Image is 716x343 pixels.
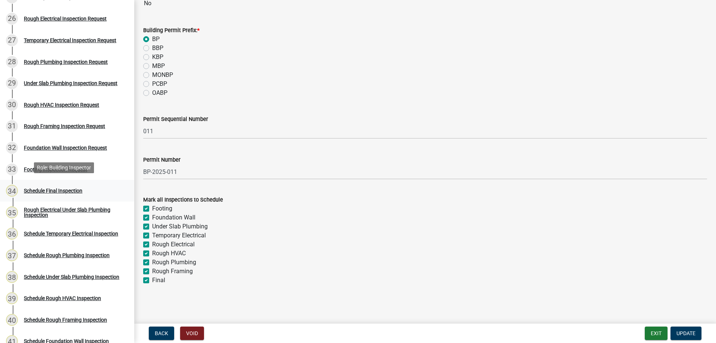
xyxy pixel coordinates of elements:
[152,62,165,71] label: MBP
[671,327,701,340] button: Update
[149,327,174,340] button: Back
[143,158,180,163] label: Permit Number
[152,213,195,222] label: Foundation Wall
[6,120,18,132] div: 31
[152,79,167,88] label: PCBP
[152,35,160,44] label: BP
[6,142,18,154] div: 32
[152,240,195,249] label: Rough Electrical
[24,59,108,65] div: Rough Plumbing Inspection Request
[152,222,208,231] label: Under Slab Plumbing
[24,188,82,193] div: Schedule Final Inspection
[24,317,107,322] div: Schedule Rough Framing Inspection
[180,327,204,340] button: Void
[645,327,668,340] button: Exit
[24,38,116,43] div: Temporary Electrical Inspection Request
[152,258,196,267] label: Rough Plumbing
[6,163,18,175] div: 33
[6,99,18,111] div: 30
[155,330,168,336] span: Back
[24,274,119,280] div: Schedule Under Slab Plumbing Inspection
[676,330,695,336] span: Update
[24,253,110,258] div: Schedule Rough Plumbing Inspection
[152,204,172,213] label: Footing
[152,231,206,240] label: Temporary Electrical
[6,56,18,68] div: 28
[143,117,208,122] label: Permit Sequential Number
[24,145,107,150] div: Foundation Wall Inspection Request
[152,249,186,258] label: Rough HVAC
[6,13,18,25] div: 26
[6,292,18,304] div: 39
[6,185,18,197] div: 34
[152,88,167,97] label: OABP
[152,276,165,285] label: Final
[152,267,193,276] label: Rough Framing
[24,167,87,172] div: Footing Inspection Request
[24,296,101,301] div: Schedule Rough HVAC Inspection
[24,81,117,86] div: Under Slab Plumbing Inspection Request
[6,314,18,326] div: 40
[6,249,18,261] div: 37
[143,197,223,203] label: Mark all Inspections to Schedule
[34,162,94,173] div: Role: Building Inspector
[6,228,18,240] div: 36
[152,44,163,53] label: BBP
[24,124,105,129] div: Rough Framing Inspection Request
[6,34,18,46] div: 27
[6,206,18,218] div: 35
[24,231,118,236] div: Schedule Temporary Electrical Inspection
[152,71,173,79] label: MONBP
[152,53,163,62] label: KBP
[24,102,99,107] div: Rough HVAC Inspection Request
[24,207,122,218] div: Rough Electrical Under Slab Plumbing Inspection
[24,16,107,21] div: Rough Electrical Inspection Request
[6,271,18,283] div: 38
[143,28,200,33] label: Building Permit Prefix:
[6,77,18,89] div: 29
